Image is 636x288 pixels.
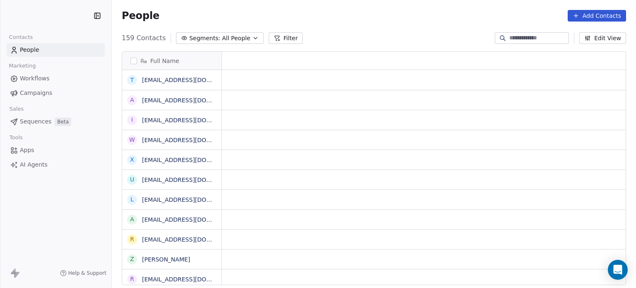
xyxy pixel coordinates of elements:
[189,34,220,43] span: Segments:
[142,196,243,203] a: [EMAIL_ADDRESS][DOMAIN_NAME]
[20,117,51,126] span: Sequences
[222,34,250,43] span: All People
[6,103,27,115] span: Sales
[7,72,105,85] a: Workflows
[6,131,26,144] span: Tools
[579,32,626,44] button: Edit View
[130,76,134,85] div: t
[142,177,243,183] a: [EMAIL_ADDRESS][DOMAIN_NAME]
[20,89,52,97] span: Campaigns
[5,60,39,72] span: Marketing
[142,137,243,143] a: [EMAIL_ADDRESS][DOMAIN_NAME]
[142,77,243,83] a: [EMAIL_ADDRESS][DOMAIN_NAME]
[142,236,243,243] a: [EMAIL_ADDRESS][DOMAIN_NAME]
[142,256,190,263] a: [PERSON_NAME]
[130,175,134,184] div: u
[20,146,34,155] span: Apps
[7,86,105,100] a: Campaigns
[20,74,50,83] span: Workflows
[142,157,243,163] a: [EMAIL_ADDRESS][DOMAIN_NAME]
[20,160,48,169] span: AI Agents
[130,195,134,204] div: l
[7,115,105,128] a: SequencesBeta
[55,118,71,126] span: Beta
[7,43,105,57] a: People
[130,96,134,104] div: a
[130,275,134,283] div: r
[608,260,628,280] div: Open Intercom Messenger
[142,97,243,104] a: [EMAIL_ADDRESS][DOMAIN_NAME]
[122,10,159,22] span: People
[129,136,135,144] div: w
[131,116,133,124] div: i
[7,158,105,172] a: AI Agents
[130,155,134,164] div: x
[60,270,106,276] a: Help & Support
[142,216,243,223] a: [EMAIL_ADDRESS][DOMAIN_NAME]
[269,32,303,44] button: Filter
[5,31,36,44] span: Contacts
[130,215,134,224] div: a
[122,52,222,70] div: Full Name
[142,117,243,123] a: [EMAIL_ADDRESS][DOMAIN_NAME]
[68,270,106,276] span: Help & Support
[150,57,179,65] span: Full Name
[130,255,134,264] div: Z
[568,10,626,22] button: Add Contacts
[142,276,243,283] a: [EMAIL_ADDRESS][DOMAIN_NAME]
[122,33,166,43] span: 159 Contacts
[7,143,105,157] a: Apps
[122,70,222,286] div: grid
[130,235,134,244] div: r
[20,46,39,54] span: People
